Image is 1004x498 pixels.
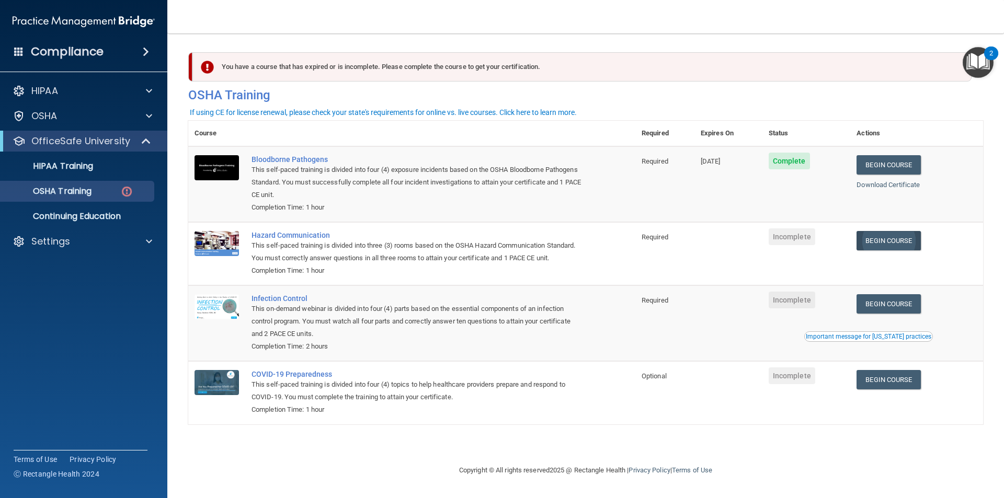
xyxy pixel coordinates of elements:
[857,294,920,314] a: Begin Course
[192,52,972,82] div: You have a course that has expired or is incomplete. Please complete the course to get your certi...
[14,454,57,465] a: Terms of Use
[252,403,583,416] div: Completion Time: 1 hour
[188,107,578,118] button: If using CE for license renewal, please check your state's requirements for online vs. live cours...
[857,370,920,389] a: Begin Course
[252,231,583,239] a: Hazard Communication
[31,44,104,59] h4: Compliance
[642,372,667,380] span: Optional
[252,378,583,403] div: This self-paced training is divided into four (4) topics to help healthcare providers prepare and...
[769,153,810,169] span: Complete
[13,110,152,122] a: OSHA
[252,340,583,353] div: Completion Time: 2 hours
[7,186,92,196] p: OSHA Training
[13,135,152,147] a: OfficeSafe University
[252,370,583,378] a: COVID-19 Preparedness
[989,53,993,67] div: 2
[31,235,70,248] p: Settings
[769,228,815,245] span: Incomplete
[252,155,583,164] a: Bloodborne Pathogens
[13,235,152,248] a: Settings
[857,155,920,175] a: Begin Course
[31,135,130,147] p: OfficeSafe University
[70,454,117,465] a: Privacy Policy
[7,211,150,222] p: Continuing Education
[252,264,583,277] div: Completion Time: 1 hour
[252,201,583,214] div: Completion Time: 1 hour
[252,239,583,264] div: This self-paced training is divided into three (3) rooms based on the OSHA Hazard Communication S...
[13,11,155,32] img: PMB logo
[190,109,577,116] div: If using CE for license renewal, please check your state's requirements for online vs. live cours...
[252,303,583,340] div: This on-demand webinar is divided into four (4) parts based on the essential components of an inf...
[120,185,133,198] img: danger-circle.6113f641.png
[694,121,762,146] th: Expires On
[857,181,920,189] a: Download Certificate
[252,164,583,201] div: This self-paced training is divided into four (4) exposure incidents based on the OSHA Bloodborne...
[672,466,712,474] a: Terms of Use
[701,157,721,165] span: [DATE]
[806,333,931,340] div: Important message for [US_STATE] practices
[857,231,920,250] a: Begin Course
[963,47,994,78] button: Open Resource Center, 2 new notifications
[252,294,583,303] a: Infection Control
[201,61,214,74] img: exclamation-circle-solid-danger.72ef9ffc.png
[188,121,245,146] th: Course
[7,161,93,171] p: HIPAA Training
[395,454,777,487] div: Copyright © All rights reserved 2025 @ Rectangle Health | |
[769,292,815,308] span: Incomplete
[14,469,99,479] span: Ⓒ Rectangle Health 2024
[31,85,58,97] p: HIPAA
[31,110,58,122] p: OSHA
[629,466,670,474] a: Privacy Policy
[642,233,668,241] span: Required
[804,331,933,342] button: Read this if you are a dental practitioner in the state of CA
[642,296,668,304] span: Required
[850,121,983,146] th: Actions
[635,121,694,146] th: Required
[13,85,152,97] a: HIPAA
[769,367,815,384] span: Incomplete
[762,121,851,146] th: Status
[188,88,983,102] h4: OSHA Training
[642,157,668,165] span: Required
